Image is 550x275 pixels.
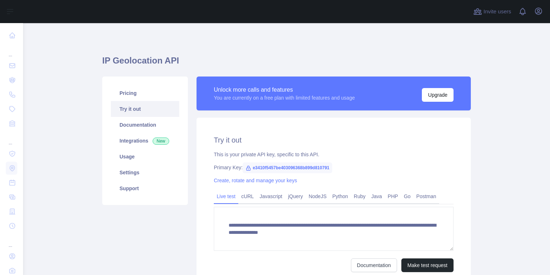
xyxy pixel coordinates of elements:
a: Ruby [351,191,369,202]
div: This is your private API key, specific to this API. [214,151,454,158]
a: Postman [414,191,439,202]
a: PHP [385,191,401,202]
button: Upgrade [422,88,454,102]
a: Live test [214,191,238,202]
a: Settings [111,165,179,180]
div: ... [6,234,17,248]
div: Unlock more calls and features [214,86,355,94]
a: Documentation [111,117,179,133]
a: Javascript [257,191,285,202]
a: Python [329,191,351,202]
span: Invite users [483,8,511,16]
a: Create, rotate and manage your keys [214,178,297,183]
a: Try it out [111,101,179,117]
a: Integrations New [111,133,179,149]
span: New [153,137,169,145]
div: ... [6,131,17,146]
a: cURL [238,191,257,202]
h1: IP Geolocation API [102,55,471,72]
div: ... [6,43,17,58]
a: Java [369,191,385,202]
a: Go [401,191,414,202]
div: Primary Key: [214,164,454,171]
span: e3410f5457be403096368b899d810791 [243,162,332,173]
a: Support [111,180,179,196]
a: Usage [111,149,179,165]
div: You are currently on a free plan with limited features and usage [214,94,355,101]
a: NodeJS [306,191,329,202]
a: jQuery [285,191,306,202]
a: Documentation [351,258,397,272]
a: Pricing [111,85,179,101]
h2: Try it out [214,135,454,145]
button: Make test request [401,258,454,272]
button: Invite users [472,6,513,17]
